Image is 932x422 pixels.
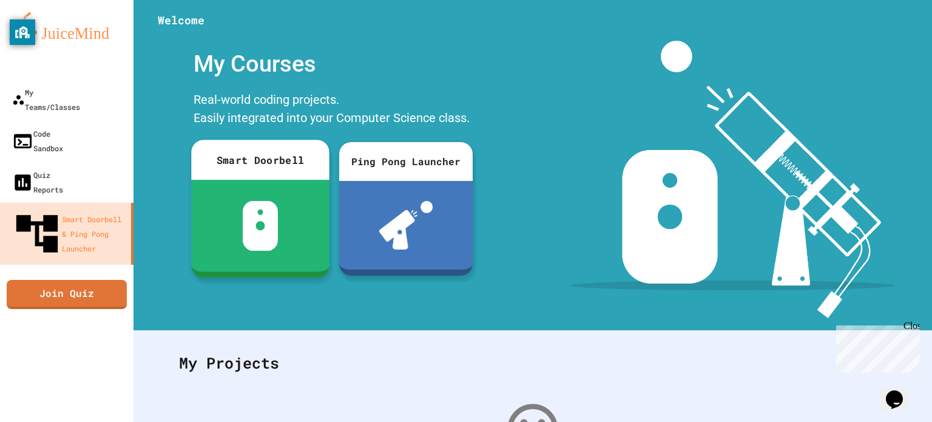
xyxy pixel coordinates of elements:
div: My Courses [187,41,479,87]
img: ppl-with-ball.png [379,201,433,250]
div: Smart Doorbell & Ping Pong Launcher [12,209,126,259]
iframe: chat widget [881,373,920,410]
button: privacy banner [10,19,35,45]
iframe: chat widget [831,321,920,372]
div: Quiz Reports [12,168,63,197]
img: logo-orange.svg [12,12,121,44]
div: Code Sandbox [12,126,63,155]
div: Smart Doorbell [191,140,329,180]
img: banner-image-my-projects.png [570,41,895,318]
div: My Projects [167,339,899,387]
div: Chat with us now!Close [5,5,84,77]
div: Ping Pong Launcher [339,142,473,181]
a: Join Quiz [7,280,127,309]
img: sdb-white.svg [243,201,279,251]
div: My Teams/Classes [12,85,80,114]
div: Real-world coding projects. Easily integrated into your Computer Science class. [187,87,479,133]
